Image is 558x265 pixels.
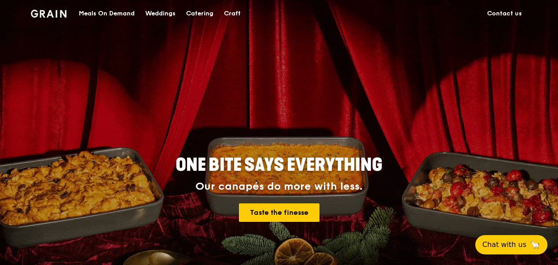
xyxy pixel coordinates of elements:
div: Weddings [145,0,176,27]
div: Our canapés do more with less. [121,180,437,193]
a: Taste the finesse [239,203,319,222]
button: Chat with us🦙 [475,235,547,254]
a: Craft [219,0,246,27]
span: 🦙 [530,239,540,250]
a: Contact us [482,0,527,27]
div: Catering [186,0,213,27]
img: Grain [31,10,66,18]
span: ONE BITE SAYS EVERYTHING [176,155,382,176]
span: Chat with us [482,239,526,250]
div: Craft [224,0,241,27]
a: Catering [181,0,219,27]
a: Weddings [140,0,181,27]
div: Meals On Demand [79,0,135,27]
